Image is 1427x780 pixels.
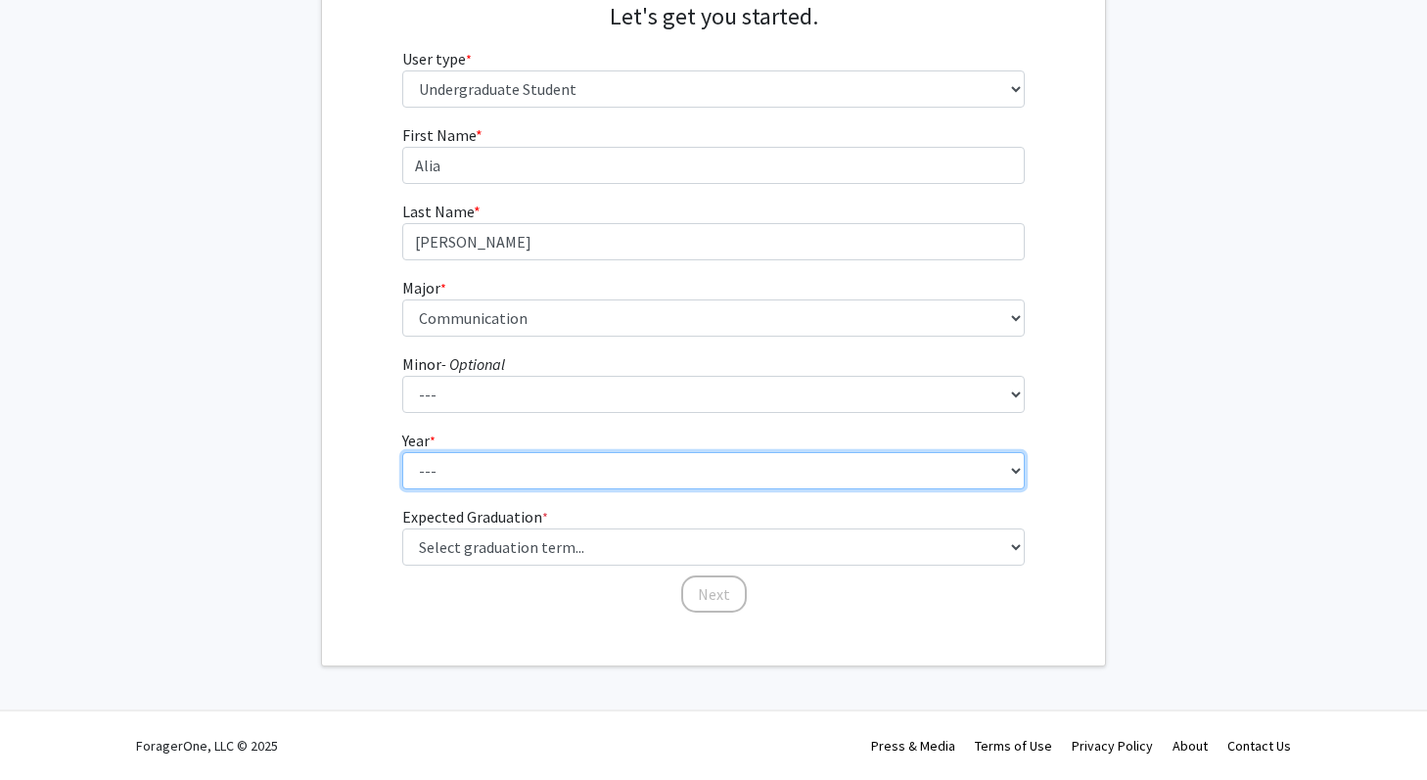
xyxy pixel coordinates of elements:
[402,352,505,376] label: Minor
[402,276,446,299] label: Major
[975,737,1052,755] a: Terms of Use
[402,3,1026,31] h4: Let's get you started.
[1227,737,1291,755] a: Contact Us
[402,505,548,528] label: Expected Graduation
[871,737,955,755] a: Press & Media
[402,125,476,145] span: First Name
[681,575,747,613] button: Next
[441,354,505,374] i: - Optional
[15,692,83,765] iframe: Chat
[402,202,474,221] span: Last Name
[402,429,436,452] label: Year
[402,47,472,70] label: User type
[1173,737,1208,755] a: About
[1072,737,1153,755] a: Privacy Policy
[136,711,278,780] div: ForagerOne, LLC © 2025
